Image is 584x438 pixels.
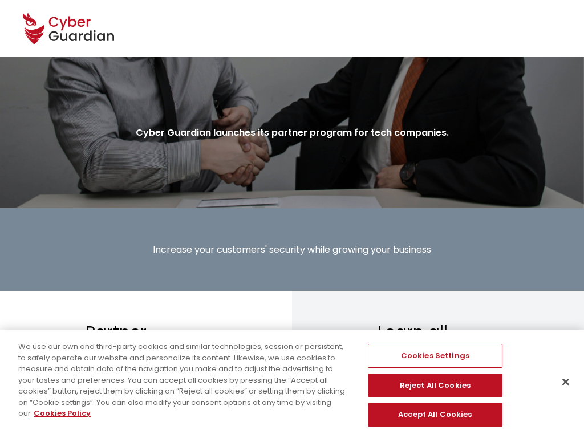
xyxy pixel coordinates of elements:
[368,403,502,427] button: Accept All Cookies
[86,319,206,372] h3: Partner Benefits
[18,341,350,419] div: We use our own and third-party cookies and similar technologies, session or persistent, to safely...
[136,126,449,139] strong: Cyber Guardian launches its partner program for tech companies.
[378,319,498,372] h3: Learn all the details
[34,408,91,419] a: More information about your privacy, opens in a new tab
[368,344,502,368] button: Cookies Settings
[553,370,578,395] button: Close
[368,374,502,398] button: Reject All Cookies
